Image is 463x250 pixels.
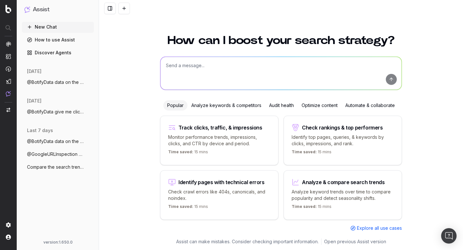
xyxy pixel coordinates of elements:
[168,204,208,212] p: 15 mins
[168,149,208,157] p: 15 mins
[22,107,94,117] button: @BotifyData give me click by day last se
[6,222,11,228] img: Setting
[22,149,94,159] button: @GoogleURLInspection [URL]
[265,100,298,111] div: Audit health
[6,79,11,84] img: Studio
[298,100,341,111] div: Optimize content
[187,100,265,111] div: Analyze keywords & competitors
[22,136,94,147] button: @BotifyData data on the clicks and impre
[6,91,11,96] img: Assist
[292,149,331,157] p: 15 mins
[292,204,331,212] p: 15 mins
[27,68,41,75] span: [DATE]
[6,41,11,47] img: Analytics
[160,35,402,46] h1: How can I boost your search strategy?
[27,151,84,157] span: @GoogleURLInspection [URL]
[24,6,30,13] img: Assist
[27,138,84,145] span: @BotifyData data on the clicks and impre
[33,5,50,14] h1: Assist
[27,98,41,104] span: [DATE]
[22,162,94,172] button: Compare the search trends for 'artifici
[6,235,11,240] img: My account
[22,48,94,58] a: Discover Agents
[178,180,265,185] div: Identify pages with technical errors
[324,238,386,245] a: Open previous Assist version
[292,134,394,147] p: Identify top pages, queries, & keywords by clicks, impressions, and rank.
[5,5,11,13] img: Botify logo
[24,5,91,14] button: Assist
[168,134,270,147] p: Monitor performance trends, impressions, clicks, and CTR by device and period.
[178,125,262,130] div: Track clicks, traffic, & impressions
[6,108,10,112] img: Switch project
[168,204,193,209] span: Time saved:
[357,225,402,231] span: Explore all use cases
[341,100,399,111] div: Automate & collaborate
[292,204,317,209] span: Time saved:
[27,79,84,85] span: @BotifyData data on the clicks and impre
[22,22,94,32] button: New Chat
[176,238,319,245] p: Assist can make mistakes. Consider checking important information.
[27,109,84,115] span: @BotifyData give me click by day last se
[6,54,11,59] img: Intelligence
[6,66,11,72] img: Activation
[441,228,457,244] div: Open Intercom Messenger
[24,240,91,245] div: version: 1.650.0
[163,100,187,111] div: Popular
[302,125,383,130] div: Check rankings & top performers
[292,149,317,154] span: Time saved:
[168,149,193,154] span: Time saved:
[302,180,385,185] div: Analyze & compare search trends
[350,225,402,231] a: Explore all use cases
[27,164,84,170] span: Compare the search trends for 'artifici
[292,189,394,201] p: Analyze keyword trends over time to compare popularity and detect seasonality shifts.
[168,189,270,201] p: Check crawl errors like 404s, canonicals, and noindex.
[22,77,94,87] button: @BotifyData data on the clicks and impre
[27,127,53,134] span: last 7 days
[22,35,94,45] a: How to use Assist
